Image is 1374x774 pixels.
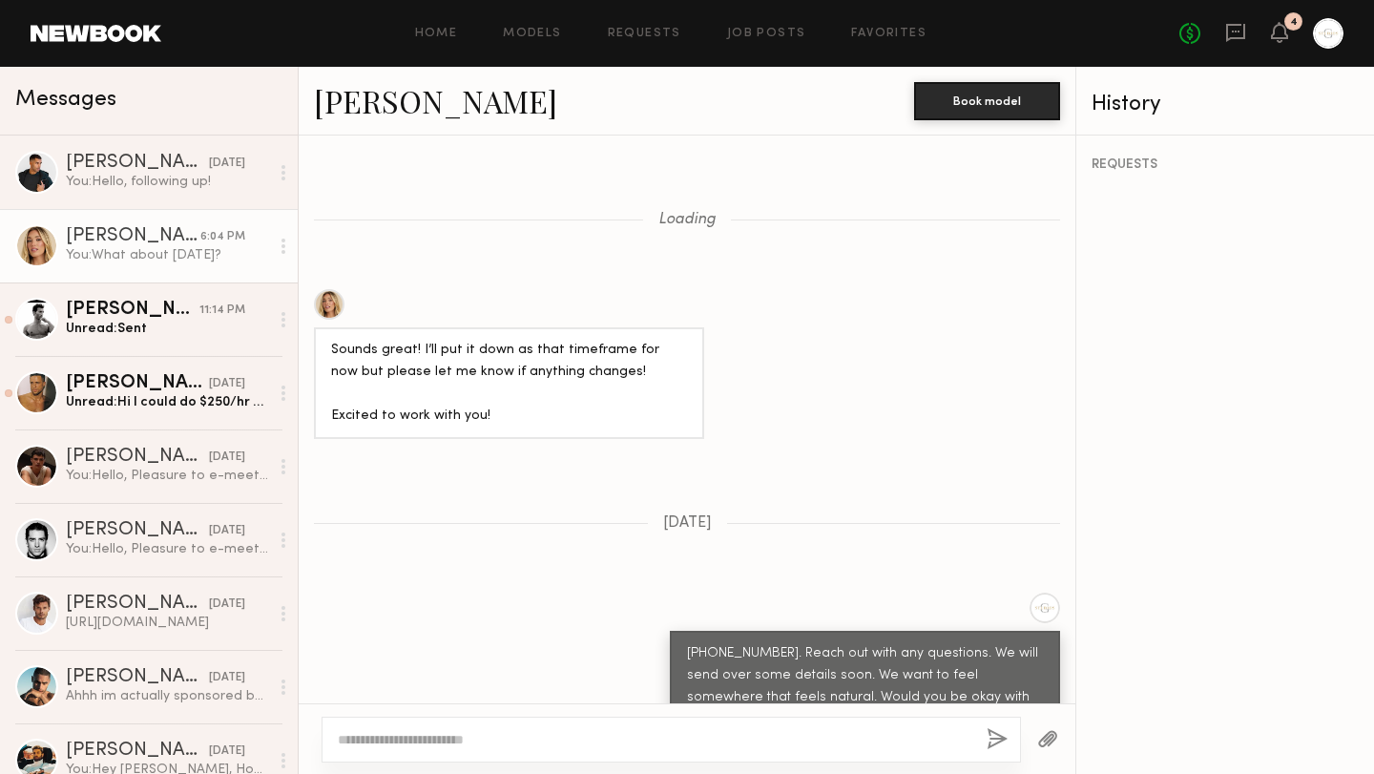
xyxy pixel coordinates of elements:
div: [PHONE_NUMBER]. Reach out with any questions. We will send over some details soon. We want to fee... [687,643,1043,731]
div: Unread: Sent [66,320,269,338]
div: 4 [1290,17,1298,28]
div: [DATE] [209,669,245,687]
a: Job Posts [727,28,806,40]
div: [DATE] [209,375,245,393]
div: Sounds great! I’ll put it down as that timeframe for now but please let me know if anything chang... [331,340,687,428]
div: [PERSON_NAME] [66,227,200,246]
div: [DATE] [209,596,245,614]
div: [PERSON_NAME] [66,448,209,467]
button: Book model [914,82,1060,120]
span: Loading [658,212,716,228]
a: Home [415,28,458,40]
div: [DATE] [209,155,245,173]
div: Ahhh im actually sponsored by a supplement company so I can’t promote and other supplement compan... [66,687,269,705]
div: [PERSON_NAME] [66,595,209,614]
span: Messages [15,89,116,111]
div: [DATE] [209,449,245,467]
div: REQUESTS [1092,158,1359,172]
a: Models [503,28,561,40]
div: [DATE] [209,743,245,761]
div: [URL][DOMAIN_NAME] [66,614,269,632]
a: Favorites [851,28,926,40]
div: [DATE] [209,522,245,540]
div: You: Hello, following up! [66,173,269,191]
div: [PERSON_NAME] [66,154,209,173]
div: 6:04 PM [200,228,245,246]
div: You: What about [DATE]? [66,246,269,264]
div: You: Hello, Pleasure to e-meet. Do you have videos of you speaking? We are filming some ads for a... [66,467,269,485]
span: [DATE] [663,515,712,532]
div: History [1092,94,1359,115]
a: Book model [914,92,1060,108]
div: 11:14 PM [199,302,245,320]
div: [PERSON_NAME] [66,668,209,687]
div: [PERSON_NAME] [66,742,209,761]
div: [PERSON_NAME] [66,301,199,320]
div: You: Hello, Pleasure to e-meet. Do you have videos of you speaking? We are filming some ads for a... [66,540,269,558]
div: [PERSON_NAME] [66,374,209,393]
a: Requests [608,28,681,40]
div: Unread: Hi I could do $250/hr with a minimum of 2 hours [66,393,269,411]
div: [PERSON_NAME] [66,521,209,540]
a: [PERSON_NAME] [314,80,557,121]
